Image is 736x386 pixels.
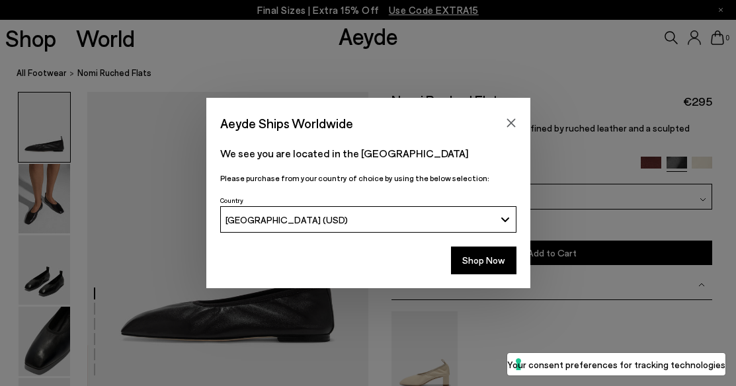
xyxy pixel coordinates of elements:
label: Your consent preferences for tracking technologies [507,358,725,371]
p: Please purchase from your country of choice by using the below selection: [220,172,516,184]
button: Shop Now [451,247,516,274]
button: Your consent preferences for tracking technologies [507,353,725,375]
span: Aeyde Ships Worldwide [220,112,353,135]
span: Country [220,196,243,204]
button: Close [501,113,521,133]
span: [GEOGRAPHIC_DATA] (USD) [225,214,348,225]
p: We see you are located in the [GEOGRAPHIC_DATA] [220,145,516,161]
